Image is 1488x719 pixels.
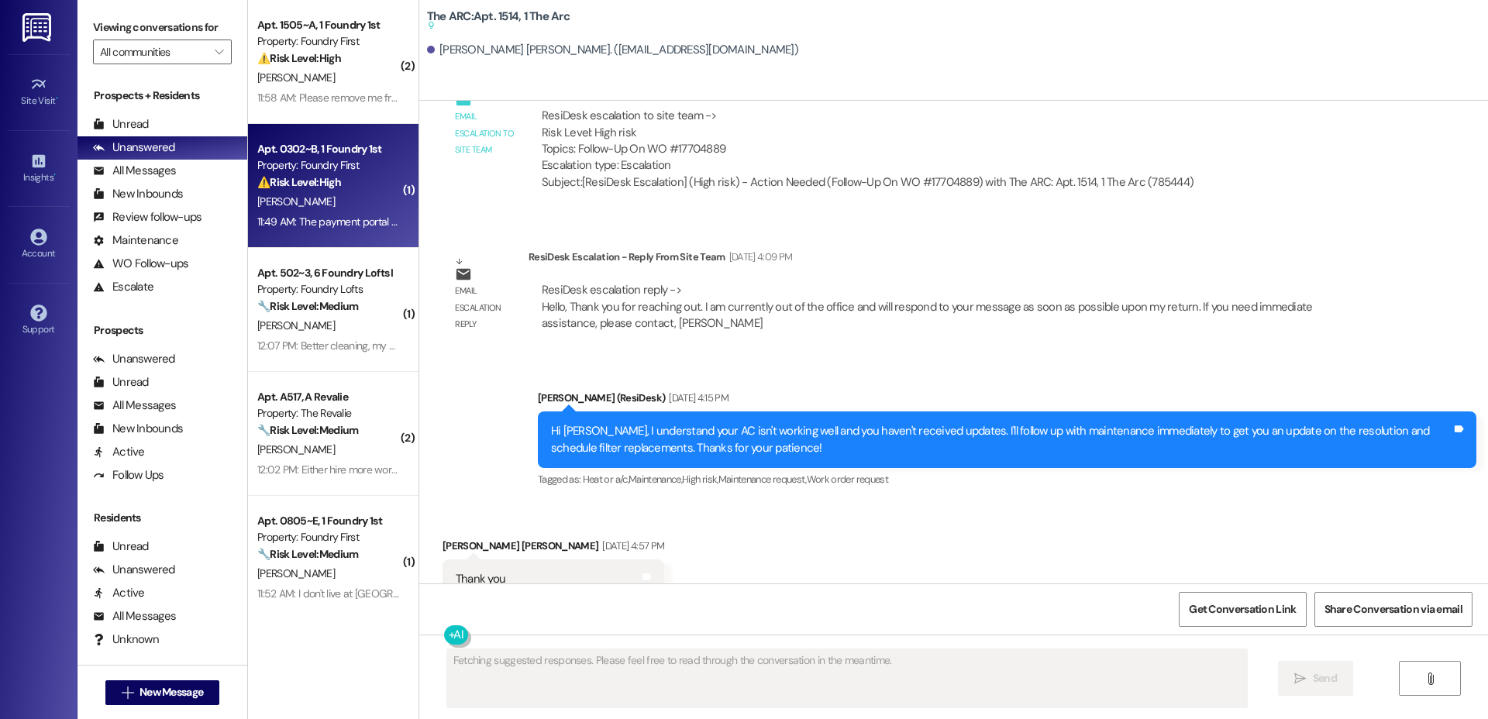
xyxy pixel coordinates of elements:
span: Maintenance , [629,473,682,486]
span: [PERSON_NAME] [257,318,335,332]
div: Follow Ups [93,467,164,483]
i:  [215,46,223,58]
button: New Message [105,680,220,705]
b: The ARC: Apt. 1514, 1 The Arc [427,9,570,34]
div: ResiDesk Escalation - Reply From Site Team [529,249,1381,270]
span: [PERSON_NAME] [257,194,335,208]
div: [DATE] 4:09 PM [725,249,793,265]
div: Unread [93,116,149,132]
div: All Messages [93,163,176,179]
i:  [1424,673,1436,685]
button: Send [1278,661,1353,696]
button: Get Conversation Link [1179,592,1306,627]
div: Subject: [ResiDesk Escalation] (High risk) - Action Needed (Follow-Up On WO #17704889) with The A... [542,174,1193,191]
span: Maintenance request , [718,473,807,486]
span: [PERSON_NAME] [257,71,335,84]
a: Support [8,300,70,342]
div: 12:02 PM: Either hire more workers, space out the move in days, or have workers prioritize people... [257,463,858,476]
span: [PERSON_NAME] [257,442,335,456]
div: Property: Foundry First [257,529,401,545]
div: 11:49 AM: The payment portal should not charge fees to make a payment. Its very crass [257,215,649,229]
div: Unknown [93,631,159,648]
div: Unanswered [93,139,175,156]
strong: ⚠️ Risk Level: High [257,51,341,65]
label: Viewing conversations for [93,15,232,40]
span: Heat or a/c , [583,473,629,486]
div: Unread [93,374,149,390]
div: Thank you [456,571,505,587]
div: Unanswered [93,562,175,578]
span: • [56,93,58,104]
img: ResiDesk Logo [22,13,54,42]
div: Apt. 502~3, 6 Foundry Lofts I [257,265,401,281]
div: Email escalation reply [455,283,515,332]
div: Tagged as: [538,468,1476,490]
span: New Message [139,684,203,700]
div: Apt. A517, A Revalie [257,389,401,405]
div: Apt. 0302~B, 1 Foundry 1st [257,141,401,157]
div: Prospects + Residents [77,88,247,104]
span: • [53,170,56,181]
div: [DATE] 4:57 PM [598,538,664,554]
div: Prospects [77,322,247,339]
div: All Messages [93,397,176,414]
div: Review follow-ups [93,209,201,225]
textarea: Fetching suggested responses. Please feel free to read through the conversation in the meantime. [447,649,1247,707]
div: [DATE] 4:15 PM [665,390,728,406]
div: All Messages [93,608,176,624]
span: Work order request [807,473,888,486]
input: All communities [100,40,207,64]
div: New Inbounds [93,421,183,437]
div: Unanswered [93,351,175,367]
div: Residents [77,510,247,526]
div: 12:07 PM: Better cleaning, my dishwasher and fridge were full of nasty stuff [257,339,593,353]
span: Get Conversation Link [1189,601,1296,618]
strong: ⚠️ Risk Level: High [257,175,341,189]
div: [PERSON_NAME] [PERSON_NAME]. ([EMAIL_ADDRESS][DOMAIN_NAME]) [427,42,798,58]
div: Apt. 1505~A, 1 Foundry 1st [257,17,401,33]
i:  [1294,673,1306,685]
div: Maintenance [93,232,178,249]
div: 11:58 AM: Please remove me from these automated messages [257,91,535,105]
div: 11:52 AM: I don't live at [GEOGRAPHIC_DATA] first anymore [257,587,515,600]
div: Property: Foundry First [257,157,401,174]
strong: 🔧 Risk Level: Medium [257,423,358,437]
span: Share Conversation via email [1324,601,1462,618]
button: Share Conversation via email [1314,592,1472,627]
div: ResiDesk escalation to site team -> Risk Level: High risk Topics: Follow-Up On WO #17704889 Escal... [542,108,1193,174]
div: Property: Foundry Lofts [257,281,401,298]
div: Active [93,585,145,601]
div: Active [93,444,145,460]
strong: 🔧 Risk Level: Medium [257,299,358,313]
div: ResiDesk escalation reply -> Hello, Thank you for reaching out. I am currently out of the office ... [542,282,1313,331]
span: Send [1313,670,1337,686]
div: New Inbounds [93,186,183,202]
div: Hi [PERSON_NAME], I understand your AC isn't working well and you haven't received updates. I'll ... [551,423,1452,456]
i:  [122,686,133,699]
div: Escalate [93,279,153,295]
a: Insights • [8,148,70,190]
div: Unread [93,538,149,555]
div: Property: The Revalie [257,405,401,421]
span: [PERSON_NAME] [257,566,335,580]
span: High risk , [682,473,718,486]
a: Site Visit • [8,71,70,113]
div: [PERSON_NAME] [PERSON_NAME] [443,538,664,559]
div: Apt. 0805~E, 1 Foundry 1st [257,513,401,529]
div: WO Follow-ups [93,256,188,272]
div: Email escalation to site team [455,108,515,158]
a: Account [8,224,70,266]
div: Property: Foundry First [257,33,401,50]
div: [PERSON_NAME] (ResiDesk) [538,390,1476,411]
strong: 🔧 Risk Level: Medium [257,547,358,561]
